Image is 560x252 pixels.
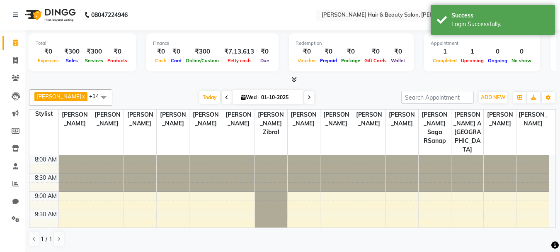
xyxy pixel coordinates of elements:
[37,93,81,100] span: [PERSON_NAME]
[431,40,533,47] div: Appointment
[124,110,156,129] span: [PERSON_NAME]
[509,58,533,64] span: No show
[255,110,287,137] span: [PERSON_NAME] Zibral
[239,94,259,100] span: Wed
[41,235,52,244] span: 1 / 1
[21,3,78,27] img: logo
[36,40,129,47] div: Total
[169,47,184,56] div: ₹0
[153,40,272,47] div: Finance
[479,92,507,103] button: ADD NEW
[431,47,459,56] div: 1
[451,110,484,155] span: [PERSON_NAME] A [GEOGRAPHIC_DATA]
[221,47,257,56] div: ₹7,13,613
[318,58,339,64] span: Prepaid
[339,58,362,64] span: Package
[184,58,221,64] span: Online/Custom
[362,47,389,56] div: ₹0
[401,91,474,104] input: Search Appointment
[431,58,459,64] span: Completed
[459,58,486,64] span: Upcoming
[33,174,58,182] div: 8:30 AM
[33,155,58,164] div: 8:00 AM
[362,58,389,64] span: Gift Cards
[105,47,129,56] div: ₹0
[225,58,253,64] span: Petty cash
[169,58,184,64] span: Card
[386,110,418,129] span: [PERSON_NAME]
[157,110,189,129] span: [PERSON_NAME]
[189,110,222,129] span: [PERSON_NAME]
[89,93,105,99] span: +14
[33,210,58,219] div: 9:30 AM
[339,47,362,56] div: ₹0
[33,192,58,201] div: 9:00 AM
[486,47,509,56] div: 0
[59,110,91,129] span: [PERSON_NAME]
[389,47,407,56] div: ₹0
[509,47,533,56] div: 0
[199,91,220,104] span: Today
[259,91,300,104] input: 2025-10-01
[105,58,129,64] span: Products
[481,94,505,100] span: ADD NEW
[451,20,549,29] div: Login Successfully.
[153,58,169,64] span: Cash
[486,58,509,64] span: Ongoing
[296,47,318,56] div: ₹0
[288,110,320,129] span: [PERSON_NAME]
[83,58,105,64] span: Services
[484,110,516,129] span: [PERSON_NAME]
[320,110,353,129] span: [PERSON_NAME]
[81,93,85,100] a: x
[61,47,83,56] div: ₹300
[296,58,318,64] span: Voucher
[36,47,61,56] div: ₹0
[459,47,486,56] div: 1
[36,58,61,64] span: Expenses
[353,110,385,129] span: [PERSON_NAME]
[83,47,105,56] div: ₹300
[222,110,255,129] span: [PERSON_NAME]
[389,58,407,64] span: Wallet
[153,47,169,56] div: ₹0
[91,110,124,129] span: [PERSON_NAME]
[516,110,549,129] span: [PERSON_NAME]
[258,58,271,64] span: Due
[318,47,339,56] div: ₹0
[419,110,451,146] span: [PERSON_NAME] Saga rSanap
[184,47,221,56] div: ₹300
[451,11,549,20] div: Success
[91,3,128,27] b: 08047224946
[29,110,58,118] div: Stylist
[257,47,272,56] div: ₹0
[296,40,407,47] div: Redemption
[64,58,80,64] span: Sales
